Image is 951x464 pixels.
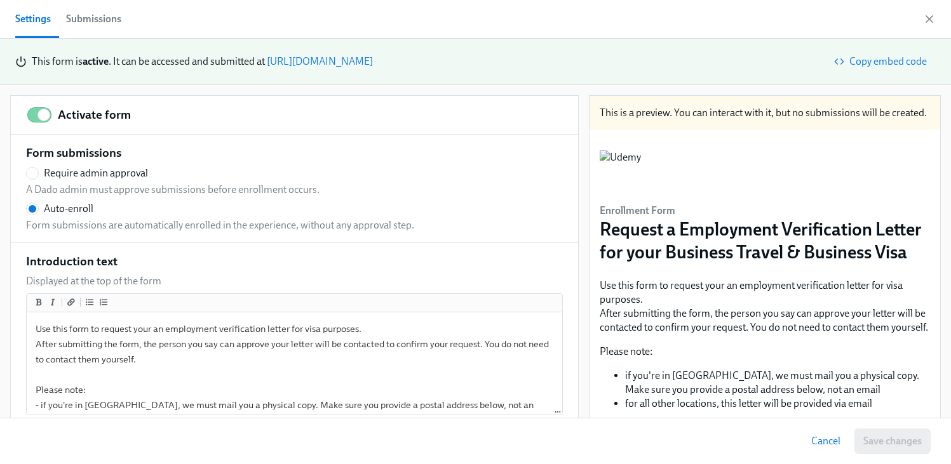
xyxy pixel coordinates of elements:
[600,218,930,263] h3: Request a Employment Verification Letter for your Business Travel & Business Visa
[46,296,59,308] button: Add italic text
[26,145,121,161] h5: Form submissions
[32,55,265,67] span: This form is . It can be accessed and submitted at
[26,253,118,270] h5: Introduction text
[83,55,109,67] strong: active
[66,10,121,28] div: Submissions
[600,279,930,335] p: Use this form to request your an employment verification letter for visa purposes. After submitti...
[600,150,641,189] img: Udemy
[600,345,930,359] p: Please note:
[26,183,320,197] p: A Dado admin must approve submissions before enrollment occurs.
[44,166,148,180] span: Require admin approval
[65,296,78,308] button: Add a link
[26,274,161,288] p: Displayed at the top of the form
[802,428,849,454] button: Cancel
[811,435,840,447] span: Cancel
[58,107,131,123] h5: Activate form
[837,55,927,68] span: Copy embed code
[590,96,940,130] div: This is a preview. You can interact with it, but no submissions will be created.
[32,296,45,308] button: Add bold text
[625,369,930,397] li: if you're in [GEOGRAPHIC_DATA], we must mail you a physical copy. Make sure you provide a postal ...
[44,202,93,216] span: Auto-enroll
[15,10,51,28] span: Settings
[625,397,930,411] li: for all other locations, this letter will be provided via email
[600,204,930,218] h6: Enrollment Form
[97,296,110,308] button: Add ordered list
[828,49,936,74] button: Copy embed code
[83,296,96,308] button: Add unordered list
[26,218,414,232] p: Form submissions are automatically enrolled in the experience, without any approval step.
[267,55,373,67] a: [URL][DOMAIN_NAME]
